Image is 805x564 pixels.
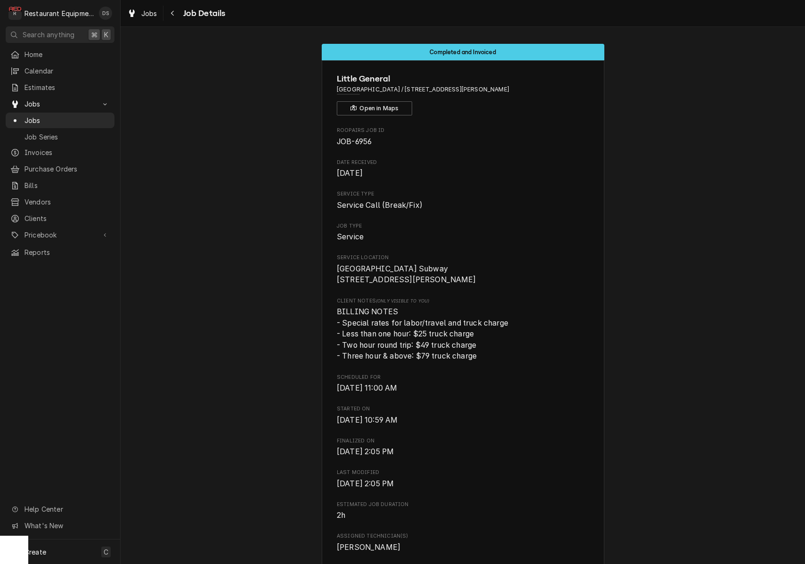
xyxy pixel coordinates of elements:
span: Last Modified [337,469,589,476]
span: ⌘ [91,30,98,40]
div: Service Location [337,254,589,286]
a: Home [6,47,114,62]
span: [DATE] 11:00 AM [337,384,397,392]
a: Estimates [6,80,114,95]
div: Scheduled For [337,374,589,394]
span: Estimated Job Duration [337,510,589,521]
span: Pricebook [24,230,96,240]
span: [DATE] 2:05 PM [337,479,394,488]
button: Search anything⌘K [6,26,114,43]
div: Service Type [337,190,589,211]
div: R [8,7,22,20]
a: Calendar [6,63,114,79]
span: Job Series [24,132,110,142]
span: Purchase Orders [24,164,110,174]
span: Assigned Technician(s) [337,532,589,540]
span: Started On [337,405,589,413]
span: Vendors [24,197,110,207]
span: JOB-6956 [337,137,372,146]
span: Bills [24,180,110,190]
span: Name [337,73,589,85]
a: Jobs [6,113,114,128]
span: Client Notes [337,297,589,305]
span: Finalized On [337,446,589,458]
span: (Only Visible to You) [376,298,429,303]
span: Calendar [24,66,110,76]
span: Service Type [337,190,589,198]
span: BILLING NOTES - Special rates for labor/travel and truck charge - Less than one hour: $25 truck c... [337,307,508,361]
span: Help Center [24,504,109,514]
a: Go to Jobs [6,96,114,112]
span: Service Type [337,200,589,211]
span: Job Type [337,222,589,230]
a: Job Series [6,129,114,145]
div: [object Object] [337,297,589,362]
div: Restaurant Equipment Diagnostics's Avatar [8,7,22,20]
span: [object Object] [337,306,589,362]
span: Reports [24,247,110,257]
span: Job Type [337,231,589,243]
a: Purchase Orders [6,161,114,177]
div: Status [322,44,604,60]
span: Address [337,85,589,94]
span: Scheduled For [337,374,589,381]
span: Finalized On [337,437,589,445]
span: Search anything [23,30,74,40]
span: Completed and Invoiced [430,49,496,55]
span: Jobs [24,115,110,125]
span: Invoices [24,147,110,157]
span: Home [24,49,110,59]
div: Roopairs Job ID [337,127,589,147]
a: Vendors [6,194,114,210]
div: Estimated Job Duration [337,501,589,521]
span: [PERSON_NAME] [337,543,400,552]
span: Jobs [24,99,96,109]
span: [DATE] 2:05 PM [337,447,394,456]
div: Assigned Technician(s) [337,532,589,553]
span: Clients [24,213,110,223]
a: Go to Pricebook [6,227,114,243]
a: Bills [6,178,114,193]
span: Job Details [180,7,226,20]
span: Service Location [337,254,589,262]
span: Estimated Job Duration [337,501,589,508]
button: Open in Maps [337,101,412,115]
span: 2h [337,511,345,520]
a: Clients [6,211,114,226]
span: Service [337,232,364,241]
div: Finalized On [337,437,589,458]
div: Started On [337,405,589,425]
span: Jobs [141,8,157,18]
button: Navigate back [165,6,180,21]
a: Jobs [123,6,161,21]
div: Last Modified [337,469,589,489]
div: Restaurant Equipment Diagnostics [24,8,94,18]
div: Job Type [337,222,589,243]
div: DS [99,7,112,20]
span: [DATE] 10:59 AM [337,416,398,425]
span: Estimates [24,82,110,92]
span: Last Modified [337,478,589,490]
span: [GEOGRAPHIC_DATA] Subway [STREET_ADDRESS][PERSON_NAME] [337,264,476,285]
span: Scheduled For [337,383,589,394]
span: What's New [24,521,109,531]
span: Service Location [337,263,589,286]
a: Go to Help Center [6,501,114,517]
span: Service Call (Break/Fix) [337,201,423,210]
a: Invoices [6,145,114,160]
div: Derek Stewart's Avatar [99,7,112,20]
div: Date Received [337,159,589,179]
div: Client Information [337,73,589,115]
a: Go to What's New [6,518,114,533]
span: K [104,30,108,40]
span: Started On [337,415,589,426]
span: [DATE] [337,169,363,178]
span: Roopairs Job ID [337,136,589,147]
a: Reports [6,245,114,260]
span: Create [24,548,46,556]
span: Date Received [337,168,589,179]
span: Assigned Technician(s) [337,542,589,553]
span: Roopairs Job ID [337,127,589,134]
span: Date Received [337,159,589,166]
span: C [104,547,108,557]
